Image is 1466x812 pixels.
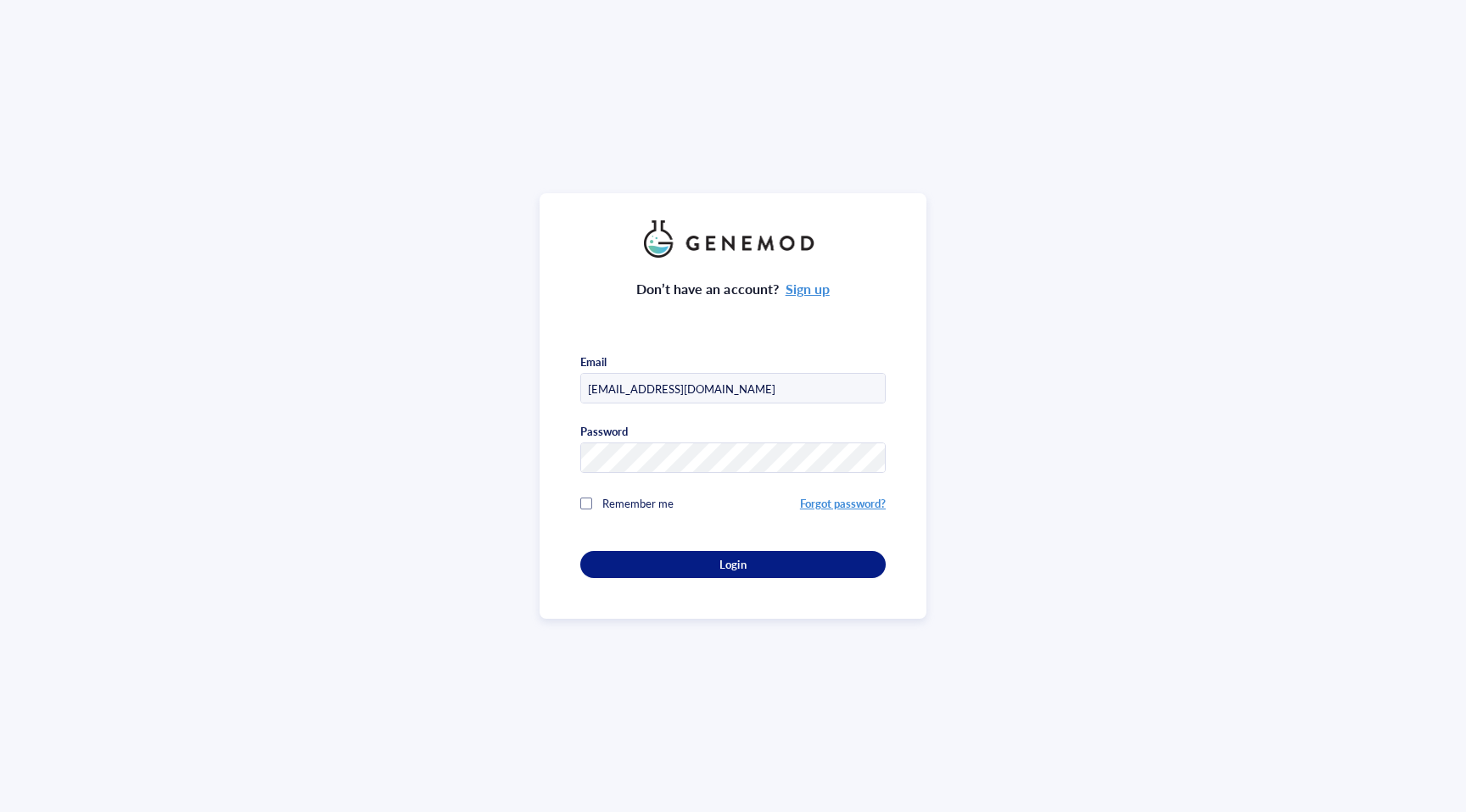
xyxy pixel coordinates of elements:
[719,557,746,572] span: Login
[800,495,886,511] a: Forgot password?
[580,551,886,578] button: Login
[644,220,822,258] img: genemod_logo_light-BcqUzbGq.png
[580,354,607,370] div: Email
[602,495,674,511] span: Remember me
[636,278,830,300] div: Don’t have an account?
[786,279,830,298] a: Sign up
[580,424,628,439] div: Password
